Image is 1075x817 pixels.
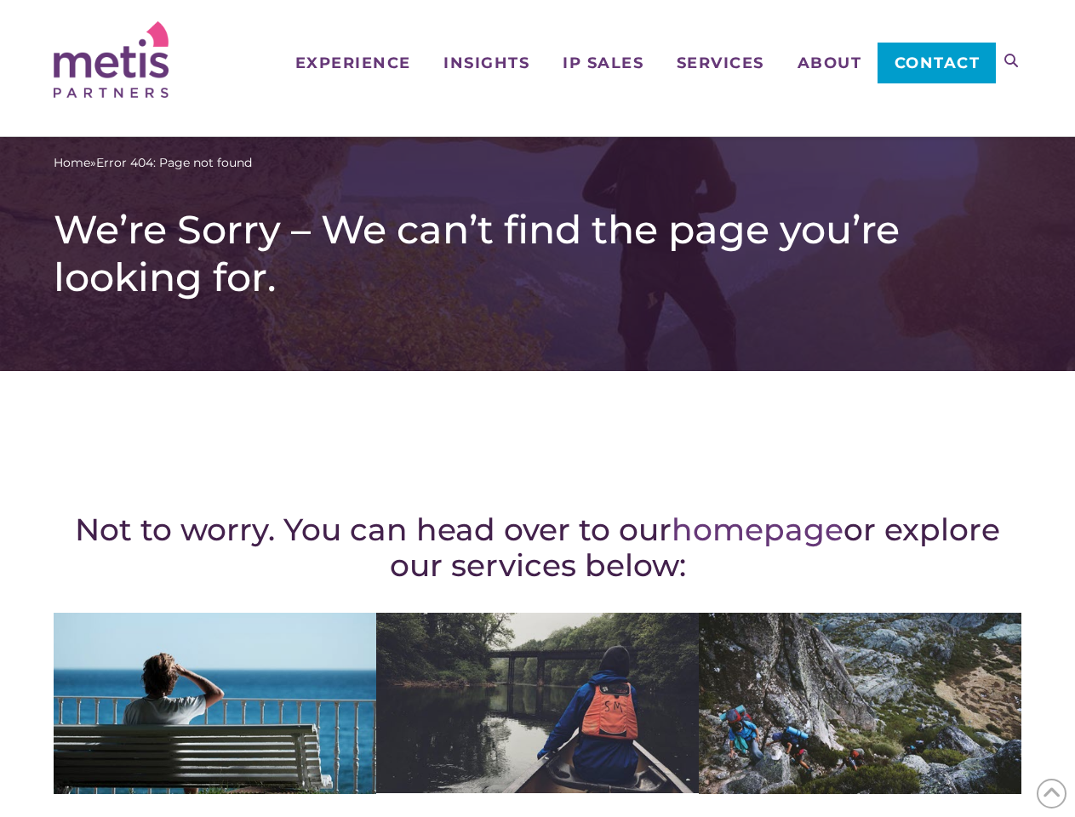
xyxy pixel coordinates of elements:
[54,154,252,172] span: »
[96,154,252,172] span: Error 404: Page not found
[54,206,1021,301] h1: We’re Sorry – We can’t find the page you’re looking for.
[677,55,764,71] span: Services
[798,55,862,71] span: About
[54,154,90,172] a: Home
[563,55,643,71] span: IP Sales
[672,511,843,548] a: homepage
[1037,779,1066,808] span: Back to Top
[54,21,169,98] img: Metis Partners
[443,55,529,71] span: Insights
[295,55,411,71] span: Experience
[54,511,1021,583] h2: Not to worry. You can head over to our or explore our services below:
[878,43,996,83] a: Contact
[895,55,981,71] span: Contact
